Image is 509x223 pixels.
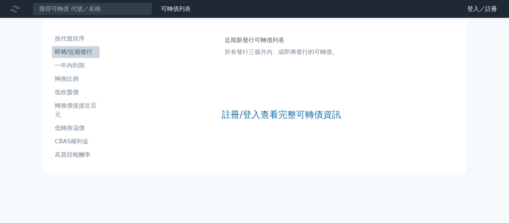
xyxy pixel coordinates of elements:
li: 一年內到期 [52,61,99,70]
h1: 近期新發行可轉債列表 [225,36,338,45]
a: 高賣回報酬率 [52,149,99,161]
li: CBAS權利金 [52,137,99,146]
li: 按代號排序 [52,34,99,43]
li: 低收盤價 [52,88,99,97]
li: 轉換比例 [52,74,99,83]
input: 搜尋可轉債 代號／名稱 [33,3,152,15]
li: 低轉換溢價 [52,124,99,133]
li: 高賣回報酬率 [52,150,99,159]
li: 轉換價值接近百元 [52,101,99,119]
a: 轉換價值接近百元 [52,100,99,121]
a: 即將/近期發行 [52,46,99,58]
p: 所有發行三個月內、或即將發行的可轉債。 [225,48,338,57]
a: 註冊/登入查看完整可轉債資訊 [222,109,341,121]
a: 登入／註冊 [461,3,503,15]
a: 按代號排序 [52,33,99,45]
a: 一年內到期 [52,60,99,71]
a: 低轉換溢價 [52,122,99,134]
a: 轉換比例 [52,73,99,85]
li: 即將/近期發行 [52,48,99,57]
a: 低收盤價 [52,86,99,98]
a: CBAS權利金 [52,136,99,147]
a: 可轉債列表 [161,5,191,12]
